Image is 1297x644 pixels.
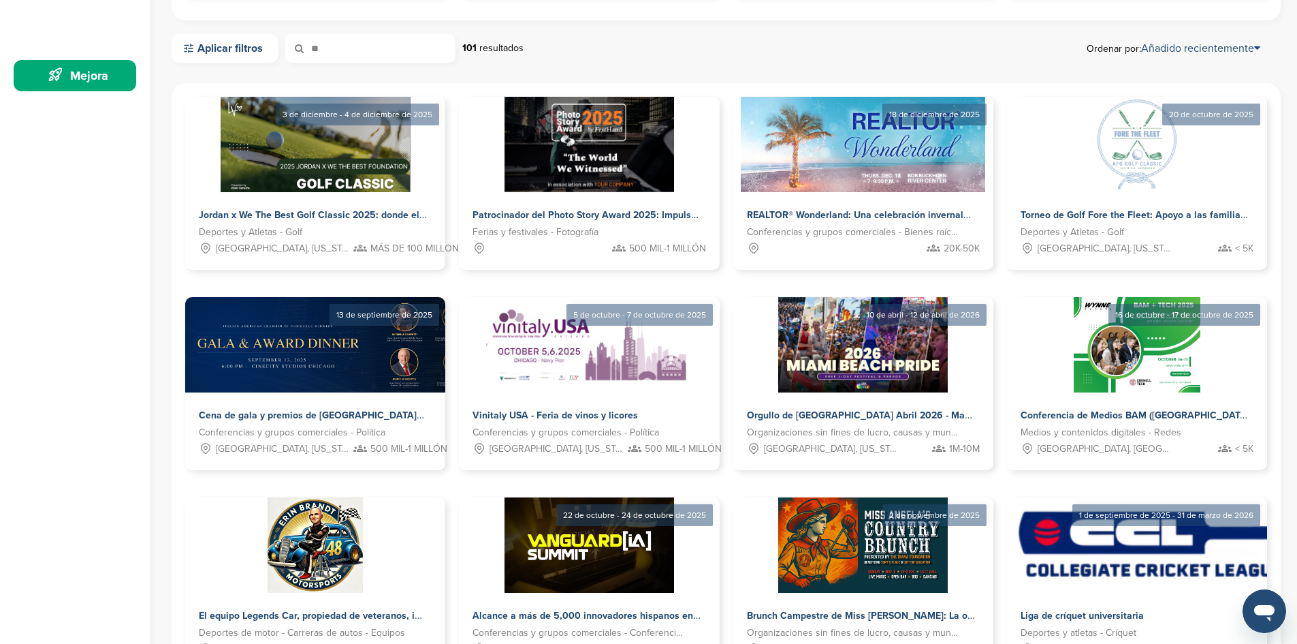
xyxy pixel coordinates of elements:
font: Patrocinador del Photo Story Award 2025: Impulsa la sexta competencia mundial anual de narración ... [473,208,971,221]
font: < 5K [1235,443,1253,455]
img: Patrocinador y [505,97,674,192]
font: Ordenar por: [1087,43,1141,55]
font: Añadido recientemente [1141,42,1254,55]
font: Ferias y festivales - Fotografía [473,226,598,238]
font: 1M-10M [949,443,980,455]
font: Más de 100 millones [370,243,470,254]
a: 3 de diciembre - 4 de diciembre de 2025 Patrocinador y Jordan x We The Best Golf Classic 2025: do... [185,75,445,270]
font: Deportes y atletas - Críquet [1021,627,1136,639]
a: 13 de septiembre de 2025 Patrocinador y Cena de gala y premios de [GEOGRAPHIC_DATA] Conferencias ... [185,275,445,470]
font: Jordan x We The Best Golf Classic 2025: donde el deporte, la música y la filantropía se unen [199,208,608,221]
a: Patrocinador y Patrocinador del Photo Story Award 2025: Impulsa la sexta competencia mundial anua... [459,97,719,270]
font: Mejora [70,68,108,83]
img: Patrocinador y [185,297,512,393]
img: Patrocinador y [221,97,411,192]
img: Patrocinador y [1089,97,1185,192]
font: < 5K [1235,243,1253,254]
font: 13 de septiembre de 2025 [336,310,432,320]
iframe: Botón para iniciar la ventana de mensajería [1243,589,1286,633]
img: Patrocinador y [741,97,984,192]
a: 20 de octubre de 2025 Patrocinador y Torneo de Golf Fore the Fleet: Apoyo a las familias de la av... [1007,75,1267,270]
font: 10 de abril - 12 de abril de 2026 [867,310,980,320]
img: Patrocinador y [1074,297,1201,393]
font: Conferencias y grupos comerciales - Política [199,427,385,438]
font: Cena de gala y premios de [GEOGRAPHIC_DATA] [199,408,424,422]
font: 20K-50K [944,243,980,254]
font: Aplicar filtros [197,42,263,55]
font: El equipo Legends Car, propiedad de veteranos, impulsa la excelencia en las carreras y el impacto... [199,609,804,622]
font: 18 de diciembre de 2025 [889,110,980,119]
font: 20 de octubre de 2025 [1169,110,1253,119]
font: Alcance a más de 5,000 innovadores hispanos en Vanguardia Summit [473,609,782,622]
img: Patrocinador y [268,497,363,593]
font: Organizaciones sin fines de lucro, causas y municipios - Clubes [747,627,1015,639]
img: Patrocinador y [778,297,948,393]
font: Liga de críquet universitaria [1021,610,1144,622]
font: Conferencias y grupos comerciales - Política [473,427,659,438]
font: [GEOGRAPHIC_DATA], [GEOGRAPHIC_DATA] [1038,443,1225,455]
font: Organizaciones sin fines de lucro, causas y municipios: diversidad, equidad e inclusión [747,427,1113,438]
font: Vinitaly USA - Feria de vinos y licores [473,410,638,421]
font: Deportes y Atletas - Golf [1021,226,1124,238]
a: 5 de octubre - 7 de octubre de 2025 Patrocinador y Vinitaly USA - Feria de vinos y licores Confer... [459,275,719,470]
img: Patrocinador y [778,497,948,593]
a: Añadido recientemente [1141,42,1260,55]
font: Medios y contenidos digitales - Redes [1021,427,1181,438]
img: Patrocinador y [505,497,674,593]
font: Deportes y Atletas - Golf [199,226,302,238]
a: Aplicar filtros [172,34,278,63]
font: 1 de septiembre de 2025 - 31 de marzo de 2026 [1079,510,1253,520]
img: Patrocinador y [1007,497,1293,593]
font: [GEOGRAPHIC_DATA], [US_STATE] [490,443,634,455]
font: [GEOGRAPHIC_DATA], [US_STATE] [1038,243,1182,254]
font: [GEOGRAPHIC_DATA], [US_STATE] [216,243,360,254]
font: Conferencias y grupos comerciales - Bienes raíces [747,226,961,238]
font: Conferencias y grupos comerciales - Conferencia de la industria del marketing [473,627,803,639]
font: Orgullo de [GEOGRAPHIC_DATA] Abril 2026 - Mantengamos vivo el ORGULLO [747,408,1092,422]
font: resultados [479,42,524,54]
a: Mejora [14,60,136,91]
font: 3 de diciembre - 4 de diciembre de 2025 [283,110,432,119]
font: 500 mil-1 millón [629,243,706,254]
a: 18 de diciembre de 2025 Patrocinador y REALTOR® Wonderland: Una celebración invernal Conferencias... [733,75,993,270]
font: 2 de noviembre de 2025 [889,510,980,520]
img: Patrocinador y [483,297,696,393]
font: 16 de octubre - 17 de octubre de 2025 [1115,310,1253,320]
font: [GEOGRAPHIC_DATA], [US_STATE] [764,443,908,455]
font: 5 de octubre - 7 de octubre de 2025 [573,310,706,320]
font: Deportes de motor - Carreras de autos - Equipos [199,627,405,639]
font: 22 de octubre - 24 de octubre de 2025 [563,510,706,520]
a: 16 de octubre - 17 de octubre de 2025 Patrocinador y Conferencia de Medios BAM ([GEOGRAPHIC_DATA]... [1007,275,1267,470]
a: 10 de abril - 12 de abril de 2026 Patrocinador y Orgullo de [GEOGRAPHIC_DATA] Abril 2026 - Manten... [733,275,993,470]
font: REALTOR® Wonderland: Una celebración invernal [747,208,971,221]
font: 500 mil-1 millón [370,443,447,455]
font: 500 mil-1 millón [645,443,722,455]
font: [GEOGRAPHIC_DATA], [US_STATE] [216,443,360,455]
font: 101 [462,42,477,54]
